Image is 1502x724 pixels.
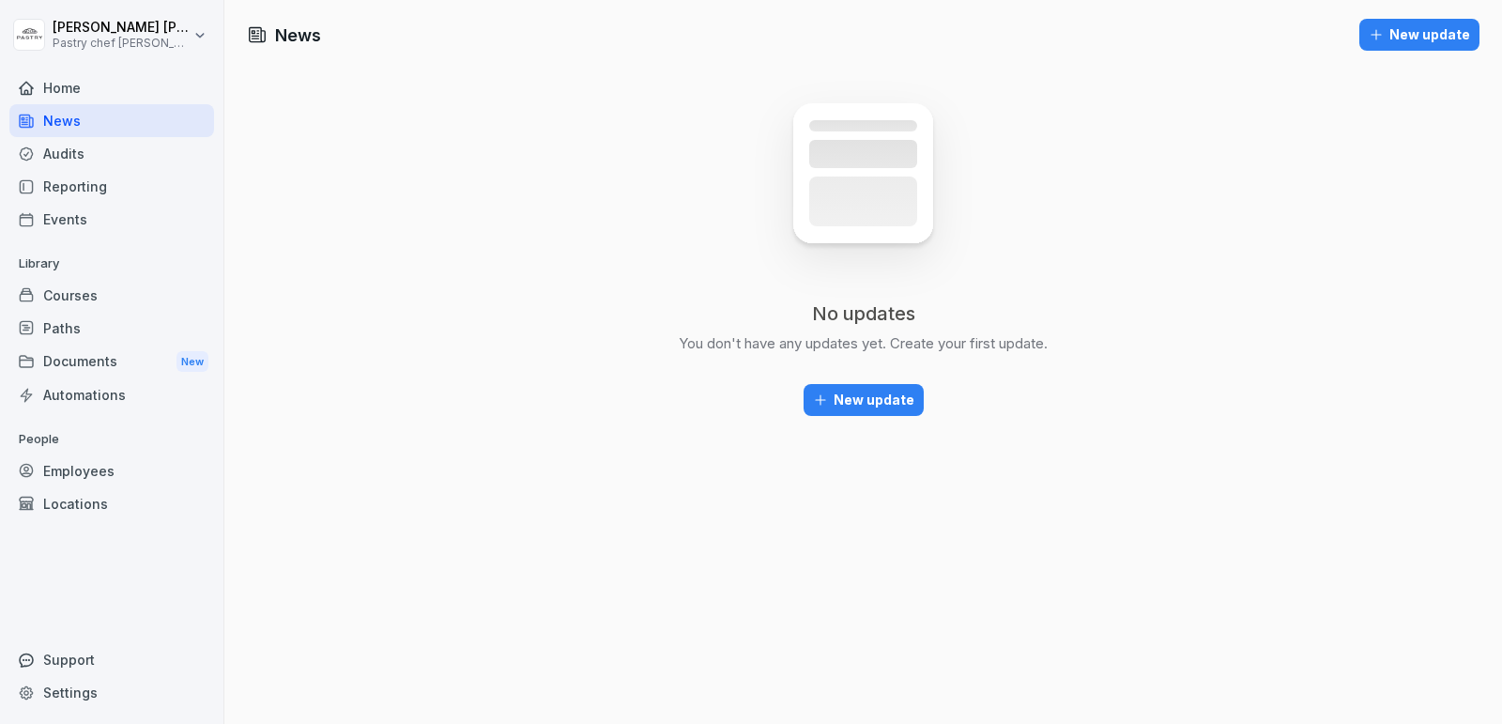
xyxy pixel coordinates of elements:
a: Events [9,203,214,236]
button: New update [804,384,924,416]
h1: News [275,23,321,48]
a: Home [9,71,214,104]
p: You don't have any updates yet. Create your first update. [679,333,1048,354]
div: New update [813,390,914,410]
a: Employees [9,454,214,487]
p: Library [9,249,214,279]
a: Audits [9,137,214,170]
a: Courses [9,279,214,312]
div: Support [9,643,214,676]
a: News [9,104,214,137]
img: news_empty.svg [751,77,975,301]
a: DocumentsNew [9,345,214,379]
div: New update [1369,24,1470,45]
p: Pastry chef [PERSON_NAME] y Cocina gourmet [53,37,190,50]
button: New update [1359,19,1479,51]
div: Documents [9,345,214,379]
p: People [9,424,214,454]
p: [PERSON_NAME] [PERSON_NAME] [53,20,190,36]
a: Automations [9,378,214,411]
a: Reporting [9,170,214,203]
div: New [176,351,208,373]
a: Paths [9,312,214,345]
a: Settings [9,676,214,709]
a: Locations [9,487,214,520]
p: No updates [812,301,915,326]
